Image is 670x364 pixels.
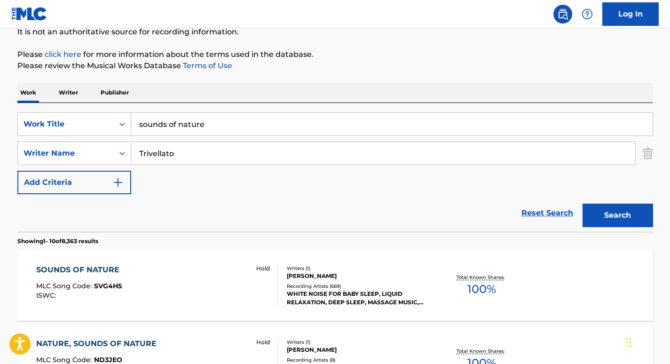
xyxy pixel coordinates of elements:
[256,264,270,273] p: Hold
[45,50,81,59] a: click here
[287,290,429,307] div: WHITE NOISE FOR BABY SLEEP, LIQUID RELAXATION, DEEP SLEEP, MASSAGE MUSIC, SPA RELAXATION & SPA, S...
[287,283,429,290] div: Recording Artists ( 669 )
[17,112,653,232] form: Search Form
[287,346,429,354] div: [PERSON_NAME]
[287,339,429,346] div: Writers ( 1 )
[517,203,578,223] a: Reset Search
[36,282,94,290] span: MLC Song Code :
[457,274,507,281] p: Total Known Shares:
[181,61,232,70] a: Terms of Use
[94,282,122,290] span: SVG4H5
[98,83,132,103] p: Publisher
[17,83,39,103] p: Work
[457,348,507,355] p: Total Known Shares:
[582,8,593,20] img: help
[626,328,631,356] div: Drag
[643,142,653,165] img: Delete Criterion
[287,265,429,272] div: Writers ( 1 )
[56,83,81,103] p: Writer
[112,177,124,188] img: 9d2ae6d4665cec9f34b9.svg
[17,26,653,38] p: It is not an authoritative source for recording information.
[11,7,47,21] img: MLC Logo
[36,338,161,349] div: NATURE, SOUNDS OF NATURE
[36,264,124,276] div: SOUNDS OF NATURE
[94,356,122,364] span: ND3JEO
[287,272,429,280] div: [PERSON_NAME]
[256,338,270,347] p: Hold
[17,250,653,321] a: SOUNDS OF NATUREMLC Song Code:SVG4H5ISWC: HoldWriters (1)[PERSON_NAME]Recording Artists (669)WHIT...
[553,5,572,24] a: Public Search
[17,60,653,71] p: Please review the Musical Works Database
[578,5,597,24] div: Help
[17,171,131,194] button: Add Criteria
[24,148,108,159] div: Writer Name
[17,237,98,245] p: Showing 1 - 10 of 8,363 results
[467,281,496,298] span: 100 %
[583,204,653,227] button: Search
[17,49,653,60] p: Please for more information about the terms used in the database.
[36,356,94,364] span: MLC Song Code :
[287,356,429,364] div: Recording Artists ( 8 )
[24,119,108,130] div: Work Title
[36,291,58,300] span: ISWC :
[623,319,670,364] iframe: Chat Widget
[602,2,659,26] a: Log In
[557,8,568,20] img: search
